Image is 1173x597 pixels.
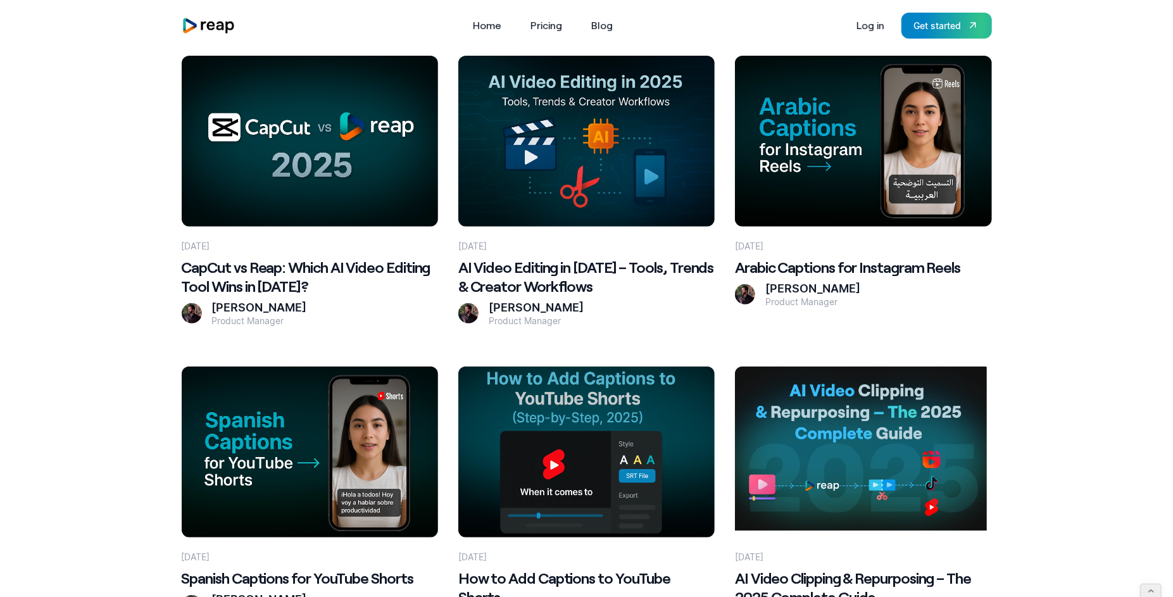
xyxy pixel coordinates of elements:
[489,315,584,327] div: Product Manager
[182,227,210,253] div: [DATE]
[212,301,307,315] div: [PERSON_NAME]
[735,56,991,307] a: [DATE]Arabic Captions for Instagram Reels[PERSON_NAME]Product Manager
[901,13,992,39] a: Get started
[765,296,860,308] div: Product Manager
[735,227,763,253] div: [DATE]
[765,282,860,296] div: [PERSON_NAME]
[458,258,715,296] h2: AI Video Editing in [DATE] – Tools, Trends & Creator Workflows
[467,15,508,35] a: Home
[182,569,438,588] h2: Spanish Captions for YouTube Shorts
[182,537,210,563] div: [DATE]
[735,258,991,277] h2: Arabic Captions for Instagram Reels
[458,227,487,253] div: [DATE]
[458,537,487,563] div: [DATE]
[212,315,307,327] div: Product Manager
[182,17,236,34] a: home
[735,537,763,563] div: [DATE]
[182,17,236,34] img: reap logo
[182,56,438,326] a: [DATE]CapCut vs Reap: Which AI Video Editing Tool Wins in [DATE]?[PERSON_NAME]Product Manager
[182,258,438,296] h2: CapCut vs Reap: Which AI Video Editing Tool Wins in [DATE]?
[458,56,715,326] a: [DATE]AI Video Editing in [DATE] – Tools, Trends & Creator Workflows[PERSON_NAME]Product Manager
[914,19,962,32] div: Get started
[489,301,584,315] div: [PERSON_NAME]
[524,15,568,35] a: Pricing
[851,15,891,35] a: Log in
[585,15,619,35] a: Blog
